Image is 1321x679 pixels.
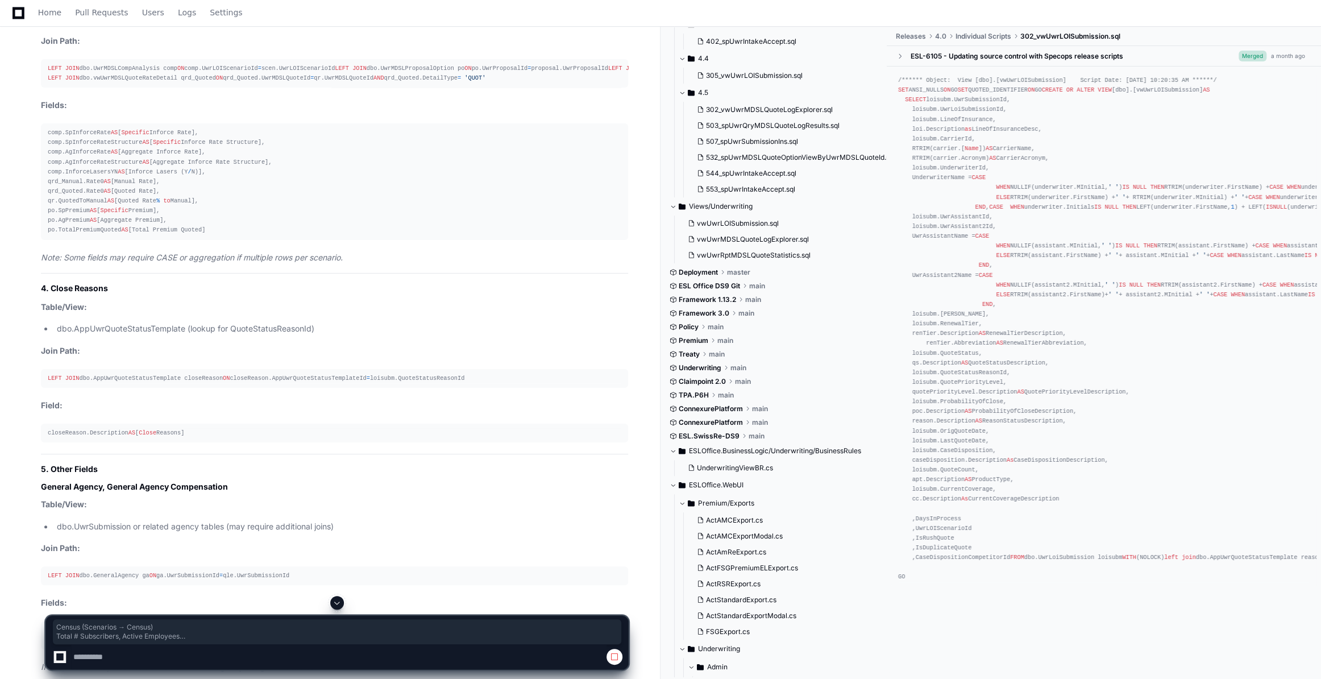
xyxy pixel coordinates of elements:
[1101,242,1111,249] span: ' '
[626,65,640,72] span: JOIN
[156,197,160,204] span: %
[679,418,743,427] span: ConnexurePlatform
[41,499,87,509] strong: Table/View:
[683,231,871,247] button: vwUwrMDSLQuoteLogExplorer.sql
[896,32,926,41] span: Releases
[111,129,118,136] span: AS
[153,139,181,146] span: Specific
[986,145,992,152] span: AS
[1020,32,1120,41] span: 302_vwUwrLOISubmission.sql
[898,86,908,93] span: SET
[210,9,242,16] span: Settings
[1280,281,1294,288] span: WHEN
[979,330,986,337] span: AS
[961,359,968,366] span: AS
[142,139,149,146] span: AS
[956,32,1011,41] span: Individual Scripts
[898,76,1310,582] div: ANSI_NULLS GO QUOTED_IDENTIFIER GO [dbo].[vwUwrLOISubmission] loisubm.UwrSubmissionId, loisubm.Uw...
[692,560,871,576] button: ActFSGPremiumELExport.cs
[683,460,871,476] button: UnderwritingViewBR.cs
[1098,86,1112,93] span: VIEW
[1125,242,1140,249] span: NULL
[706,579,761,589] span: ActRSRExport.cs
[1017,388,1024,395] span: AS
[1214,291,1228,298] span: CASE
[48,375,62,382] span: LEFT
[178,9,196,16] span: Logs
[90,217,97,223] span: AS
[698,88,708,97] span: 4.5
[679,350,700,359] span: Treaty
[121,226,128,233] span: AS
[996,339,1003,346] span: AS
[41,100,67,110] strong: Fields:
[996,291,1011,298] span: ELSE
[738,309,754,318] span: main
[996,252,1011,259] span: ELSE
[1164,554,1195,561] span: left join
[48,128,621,235] div: comp.SpInforceRate [ Inforce Rate], comp.SpInforceRateStructure [ Inforce Rate Structure], comp.A...
[749,432,765,441] span: main
[709,350,725,359] span: main
[692,576,871,592] button: ActRSRExport.cs
[65,375,80,382] span: JOIN
[1010,554,1024,561] span: FROM
[1133,184,1147,191] span: NULL
[1231,291,1245,298] span: WHEN
[100,207,128,214] span: Specific
[679,432,740,441] span: ESL.SwissRe-DS9
[1105,281,1115,288] span: ' '
[352,65,367,72] span: JOIN
[1234,194,1244,201] span: ' '
[1248,194,1262,201] span: CASE
[1239,51,1266,61] span: Merged
[41,481,628,492] h3: General Agency, General Agency Compensation
[90,207,97,214] span: AS
[971,174,986,181] span: CASE
[692,150,890,165] button: 532_spUwrMDSLQuoteOptionViewByUwrMDSLQuoteId.sql
[1143,242,1157,249] span: THEN
[706,185,795,194] span: 553_spUwrIntakeAccept.sql
[335,65,349,72] span: LEFT
[48,428,621,438] div: closeReason.Description [ Reasons]
[679,478,686,492] svg: Directory
[1105,204,1119,210] span: NULL
[996,184,1011,191] span: WHEN
[965,126,971,133] span: as
[1122,184,1129,191] span: IS
[1028,86,1035,93] span: ON
[41,36,80,45] strong: Join Path:
[692,34,880,49] button: 402_spUwrIntakeAccept.sql
[679,322,699,332] span: Policy
[223,375,230,382] span: ON
[163,197,170,204] span: to
[697,251,811,260] span: vwUwrRptMDSLQuoteStatistics.sql
[464,74,485,81] span: 'QUOT'
[679,49,887,68] button: 4.4
[706,169,796,178] span: 544_spUwrIntakeAccept.sql
[679,268,718,277] span: Deployment
[975,233,990,239] span: CASE
[1146,281,1161,288] span: THEN
[979,262,989,268] span: END
[310,74,314,81] span: =
[1269,184,1283,191] span: CASE
[1308,291,1315,298] span: IS
[679,377,726,386] span: Claimpoint 2.0
[679,494,878,512] button: Premium/Exports
[258,65,261,72] span: =
[679,336,708,345] span: Premium
[1210,252,1224,259] span: CASE
[128,429,135,436] span: AS
[697,463,773,473] span: UnderwritingViewBR.cs
[979,272,993,279] span: CASE
[692,528,871,544] button: ActAMCExportModal.cs
[727,268,750,277] span: master
[107,197,114,204] span: AS
[1119,281,1125,288] span: IS
[1108,252,1119,259] span: ' '
[688,496,695,510] svg: Directory
[670,197,878,216] button: Views/Underwriting
[692,544,871,560] button: ActAmReExport.cs
[965,476,971,483] span: AS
